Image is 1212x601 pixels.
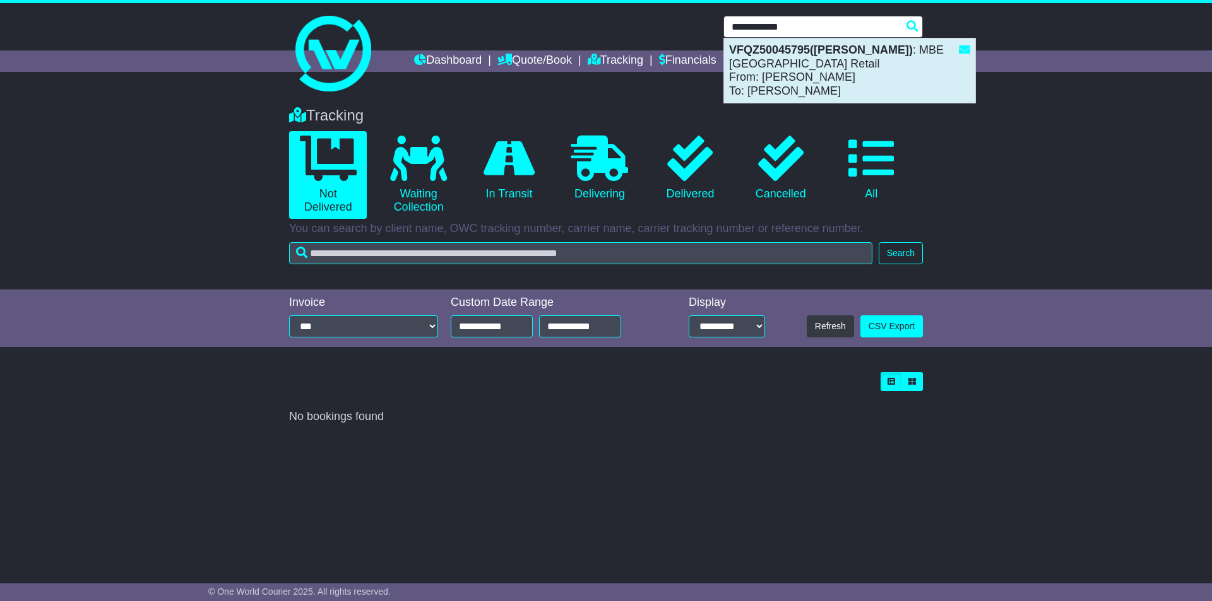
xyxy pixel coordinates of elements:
div: No bookings found [289,410,923,424]
a: Tracking [588,50,643,72]
a: Waiting Collection [379,131,457,219]
a: Delivering [561,131,638,206]
div: Display [689,296,765,310]
a: In Transit [470,131,548,206]
a: Dashboard [414,50,482,72]
a: Delivered [651,131,729,206]
button: Search [879,242,923,264]
div: Tracking [283,107,929,125]
div: Invoice [289,296,438,310]
a: Cancelled [742,131,819,206]
div: Custom Date Range [451,296,653,310]
div: : MBE [GEOGRAPHIC_DATA] Retail From: [PERSON_NAME] To: [PERSON_NAME] [724,38,975,103]
a: All [833,131,910,206]
span: © One World Courier 2025. All rights reserved. [208,586,391,597]
a: Financials [659,50,716,72]
button: Refresh [807,315,854,337]
strong: VFQZ50045795([PERSON_NAME]) [729,44,913,56]
a: Not Delivered [289,131,367,219]
a: Quote/Book [497,50,572,72]
p: You can search by client name, OWC tracking number, carrier name, carrier tracking number or refe... [289,222,923,236]
a: CSV Export [860,315,923,337]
